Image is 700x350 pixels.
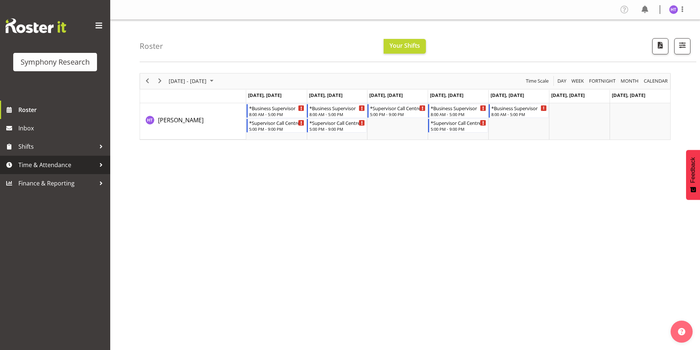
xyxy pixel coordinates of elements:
div: August 18 - 24, 2025 [166,73,218,89]
button: Fortnight [588,76,617,86]
span: [DATE], [DATE] [248,92,281,98]
span: Time & Attendance [18,159,96,170]
div: *Business Supervisor [249,104,305,112]
img: hal-thomas1264.jpg [669,5,678,14]
span: calendar [643,76,668,86]
div: *Business Supervisor [309,104,365,112]
div: *Supervisor Call Centre [370,104,426,112]
span: [DATE], [DATE] [491,92,524,98]
span: Week [571,76,585,86]
button: Month [643,76,669,86]
span: [DATE], [DATE] [430,92,463,98]
button: Previous [143,76,152,86]
td: Hal Thomas resource [140,103,246,140]
table: Timeline Week of August 21, 2025 [246,103,670,140]
div: Hal Thomas"s event - *Supervisor Call Centre Begin From Tuesday, August 19, 2025 at 5:00:00 PM GM... [307,119,367,133]
div: *Supervisor Call Centre [249,119,305,126]
button: Filter Shifts [674,38,690,54]
span: Month [620,76,639,86]
div: Hal Thomas"s event - *Business Supervisor Begin From Tuesday, August 19, 2025 at 8:00:00 AM GMT+1... [307,104,367,118]
button: Timeline Week [570,76,585,86]
div: next period [154,73,166,89]
span: [DATE], [DATE] [309,92,342,98]
div: *Business Supervisor [431,104,486,112]
span: [DATE], [DATE] [369,92,403,98]
span: Shifts [18,141,96,152]
h4: Roster [140,42,163,50]
span: [DATE] - [DATE] [168,76,207,86]
button: Next [155,76,165,86]
div: 8:00 AM - 5:00 PM [309,111,365,117]
span: Feedback [690,157,696,183]
span: Fortnight [588,76,616,86]
div: *Business Supervisor [491,104,547,112]
span: Day [557,76,567,86]
div: Hal Thomas"s event - *Supervisor Call Centre Begin From Wednesday, August 20, 2025 at 5:00:00 PM ... [367,104,427,118]
span: Your Shifts [390,42,420,50]
span: Finance & Reporting [18,178,96,189]
img: Rosterit website logo [6,18,66,33]
button: August 2025 [168,76,217,86]
div: 8:00 AM - 5:00 PM [431,111,486,117]
div: 8:00 AM - 5:00 PM [249,111,305,117]
button: Your Shifts [384,39,426,54]
div: 5:00 PM - 9:00 PM [431,126,486,132]
div: Hal Thomas"s event - *Business Supervisor Begin From Monday, August 18, 2025 at 8:00:00 AM GMT+12... [247,104,306,118]
div: *Supervisor Call Centre [309,119,365,126]
div: 8:00 AM - 5:00 PM [491,111,547,117]
a: [PERSON_NAME] [158,116,204,125]
div: 5:00 PM - 9:00 PM [370,111,426,117]
span: [PERSON_NAME] [158,116,204,124]
button: Feedback - Show survey [686,150,700,200]
span: [DATE], [DATE] [551,92,585,98]
button: Timeline Month [620,76,640,86]
button: Time Scale [525,76,550,86]
div: Timeline Week of August 21, 2025 [140,73,671,140]
div: Hal Thomas"s event - *Business Supervisor Begin From Thursday, August 21, 2025 at 8:00:00 AM GMT+... [428,104,488,118]
div: Hal Thomas"s event - *Supervisor Call Centre Begin From Monday, August 18, 2025 at 5:00:00 PM GMT... [247,119,306,133]
span: Roster [18,104,107,115]
img: help-xxl-2.png [678,328,685,335]
span: [DATE], [DATE] [612,92,645,98]
button: Download a PDF of the roster according to the set date range. [652,38,668,54]
span: Inbox [18,123,107,134]
div: 5:00 PM - 9:00 PM [309,126,365,132]
div: previous period [141,73,154,89]
div: Symphony Research [21,57,90,68]
div: Hal Thomas"s event - *Supervisor Call Centre Begin From Thursday, August 21, 2025 at 5:00:00 PM G... [428,119,488,133]
div: Hal Thomas"s event - *Business Supervisor Begin From Friday, August 22, 2025 at 8:00:00 AM GMT+12... [489,104,549,118]
div: *Supervisor Call Centre [431,119,486,126]
button: Timeline Day [556,76,568,86]
div: 5:00 PM - 9:00 PM [249,126,305,132]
